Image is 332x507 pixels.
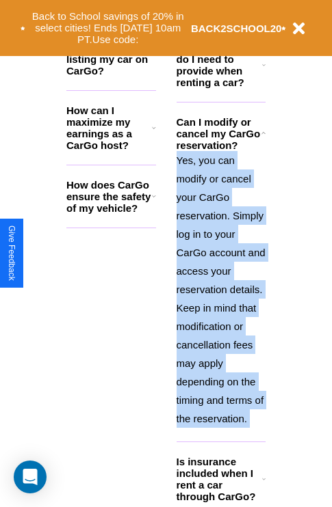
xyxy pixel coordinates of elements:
h3: How does CarGo ensure the safety of my vehicle? [66,179,152,214]
div: Open Intercom Messenger [14,461,47,493]
h3: Can I modify or cancel my CarGo reservation? [177,116,261,151]
h3: How can I maximize my earnings as a CarGo host? [66,105,152,151]
div: Give Feedback [7,225,16,281]
h3: What documents do I need to provide when renting a car? [177,42,263,88]
h3: Is insurance included when I rent a car through CarGo? [177,456,262,502]
button: Back to School savings of 20% in select cities! Ends [DATE] 10am PT.Use code: [25,7,191,49]
p: Yes, you can modify or cancel your CarGo reservation. Simply log in to your CarGo account and acc... [177,151,266,428]
b: BACK2SCHOOL20 [191,23,282,34]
